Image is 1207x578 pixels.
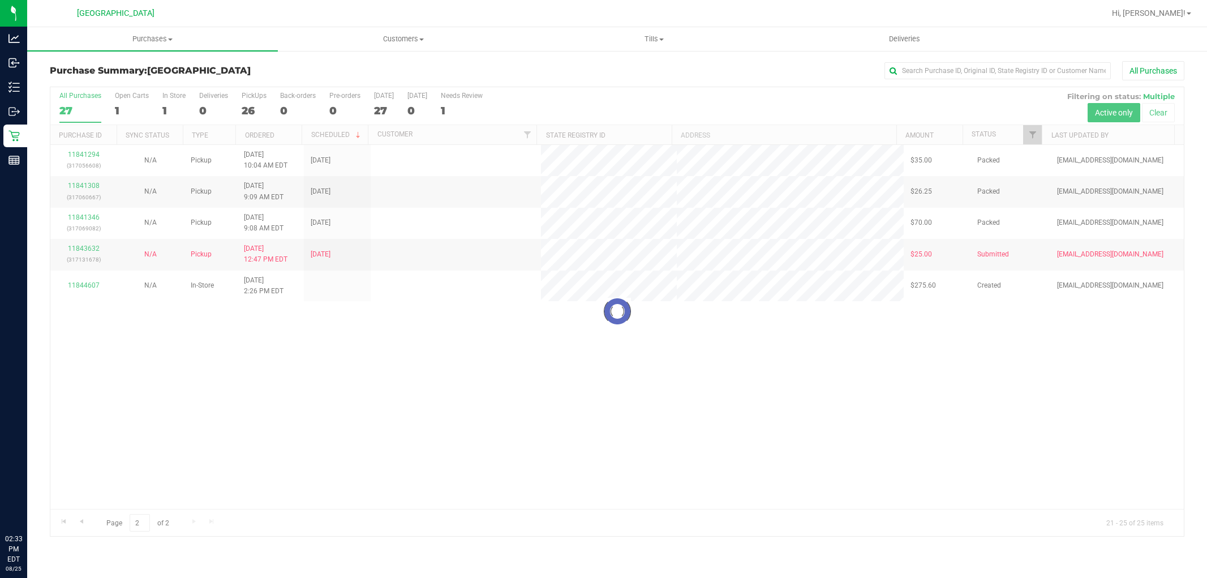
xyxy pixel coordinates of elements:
[147,65,251,76] span: [GEOGRAPHIC_DATA]
[529,27,779,51] a: Tills
[8,106,20,117] inline-svg: Outbound
[529,34,779,44] span: Tills
[11,487,45,521] iframe: Resource center
[1122,61,1184,80] button: All Purchases
[50,66,428,76] h3: Purchase Summary:
[8,155,20,166] inline-svg: Reports
[874,34,935,44] span: Deliveries
[33,486,47,499] iframe: Resource center unread badge
[8,82,20,93] inline-svg: Inventory
[5,534,22,564] p: 02:33 PM EDT
[1112,8,1185,18] span: Hi, [PERSON_NAME]!
[884,62,1111,79] input: Search Purchase ID, Original ID, State Registry ID or Customer Name...
[77,8,154,18] span: [GEOGRAPHIC_DATA]
[278,27,529,51] a: Customers
[5,564,22,573] p: 08/25
[8,57,20,68] inline-svg: Inbound
[27,34,278,44] span: Purchases
[27,27,278,51] a: Purchases
[278,34,528,44] span: Customers
[8,33,20,44] inline-svg: Analytics
[779,27,1030,51] a: Deliveries
[8,130,20,142] inline-svg: Retail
